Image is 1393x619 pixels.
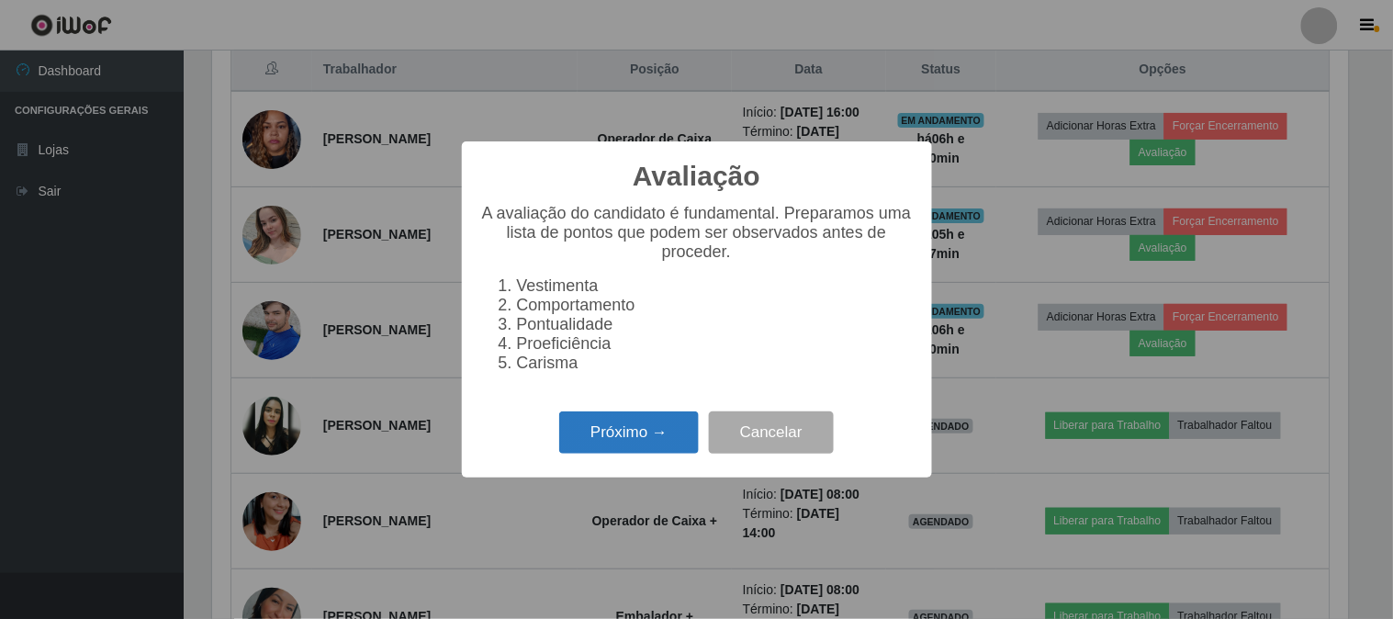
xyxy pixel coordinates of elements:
button: Cancelar [709,411,834,455]
li: Vestimenta [517,276,914,296]
button: Próximo → [559,411,699,455]
li: Carisma [517,354,914,373]
li: Pontualidade [517,315,914,334]
li: Proeficiência [517,334,914,354]
p: A avaliação do candidato é fundamental. Preparamos uma lista de pontos que podem ser observados a... [480,204,914,262]
h2: Avaliação [633,160,760,193]
li: Comportamento [517,296,914,315]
